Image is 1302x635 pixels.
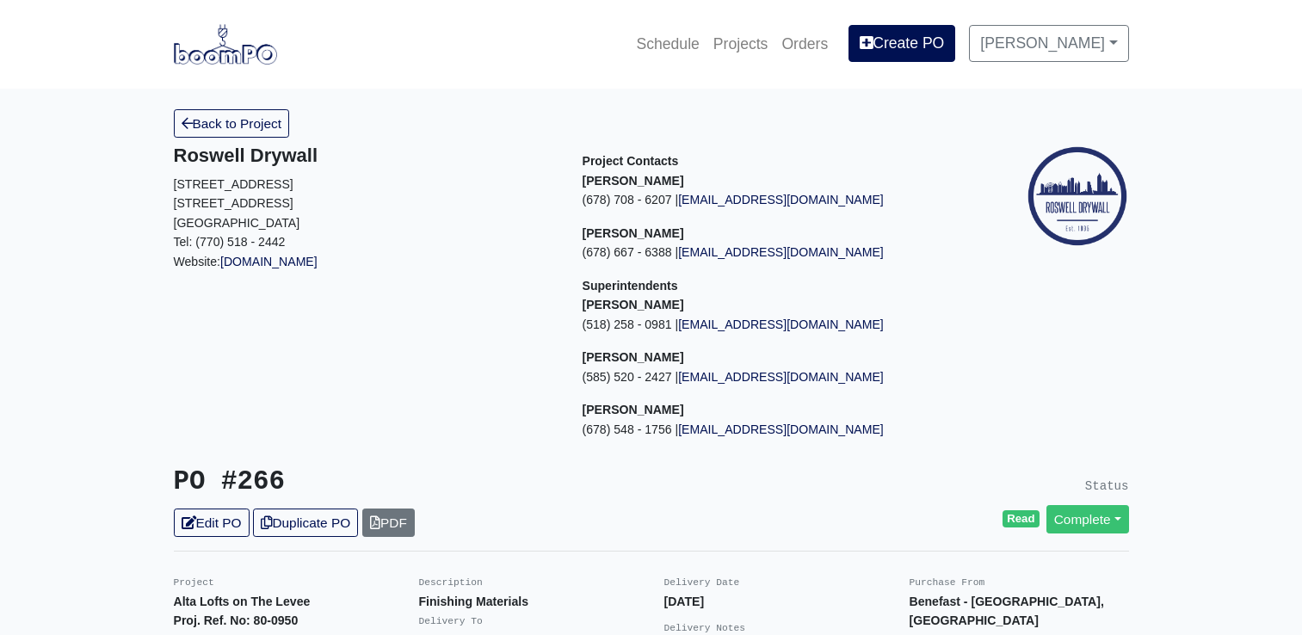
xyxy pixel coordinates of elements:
img: boomPO [174,24,277,64]
small: Description [419,577,483,588]
strong: [PERSON_NAME] [583,403,684,416]
a: Create PO [848,25,955,61]
a: [EMAIL_ADDRESS][DOMAIN_NAME] [678,317,884,331]
strong: [PERSON_NAME] [583,226,684,240]
a: [EMAIL_ADDRESS][DOMAIN_NAME] [678,422,884,436]
strong: [DATE] [664,595,705,608]
p: (678) 548 - 1756 | [583,420,966,440]
strong: Finishing Materials [419,595,529,608]
p: (585) 520 - 2427 | [583,367,966,387]
a: [PERSON_NAME] [969,25,1128,61]
span: Read [1003,510,1040,527]
a: [EMAIL_ADDRESS][DOMAIN_NAME] [678,193,884,207]
a: Complete [1046,505,1129,533]
p: (518) 258 - 0981 | [583,315,966,335]
small: Delivery To [419,616,483,626]
a: [EMAIL_ADDRESS][DOMAIN_NAME] [678,370,884,384]
p: (678) 667 - 6388 | [583,243,966,262]
a: Schedule [629,25,706,63]
span: Project Contacts [583,154,679,168]
small: Purchase From [910,577,985,588]
p: (678) 708 - 6207 | [583,190,966,210]
p: [STREET_ADDRESS] [174,175,557,194]
a: PDF [362,509,415,537]
h5: Roswell Drywall [174,145,557,167]
strong: Alta Lofts on The Levee [174,595,311,608]
span: Superintendents [583,279,678,293]
strong: [PERSON_NAME] [583,350,684,364]
a: Edit PO [174,509,250,537]
p: [GEOGRAPHIC_DATA] [174,213,557,233]
p: Benefast - [GEOGRAPHIC_DATA], [GEOGRAPHIC_DATA] [910,592,1129,631]
strong: [PERSON_NAME] [583,174,684,188]
strong: Proj. Ref. No: 80-0950 [174,613,299,627]
small: Delivery Date [664,577,740,588]
a: [EMAIL_ADDRESS][DOMAIN_NAME] [678,245,884,259]
a: Duplicate PO [253,509,358,537]
small: Status [1085,479,1129,493]
strong: [PERSON_NAME] [583,298,684,311]
small: Project [174,577,214,588]
small: Delivery Notes [664,623,746,633]
h3: PO #266 [174,466,639,498]
a: Back to Project [174,109,290,138]
a: Projects [707,25,775,63]
a: Orders [774,25,835,63]
p: Tel: (770) 518 - 2442 [174,232,557,252]
p: [STREET_ADDRESS] [174,194,557,213]
a: [DOMAIN_NAME] [220,255,318,268]
div: Website: [174,145,557,271]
